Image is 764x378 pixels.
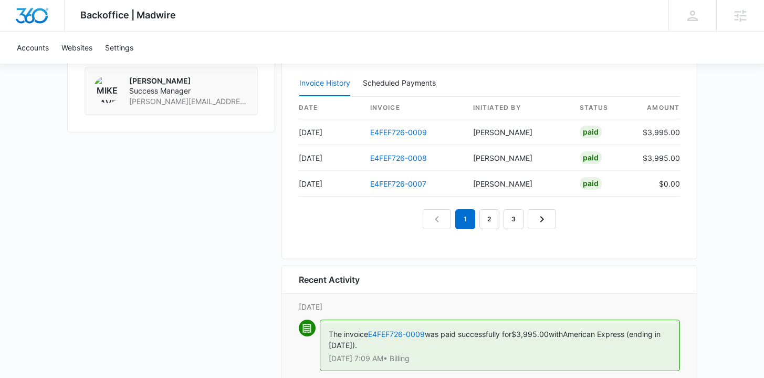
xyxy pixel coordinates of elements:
td: [DATE] [299,145,362,171]
button: Invoice History [299,71,350,96]
a: E4FEF726-0009 [370,128,427,137]
th: amount [634,97,680,119]
td: [PERSON_NAME] [465,119,571,145]
td: [PERSON_NAME] [465,145,571,171]
span: $3,995.00 [511,330,549,339]
h6: Recent Activity [299,273,360,286]
p: [PERSON_NAME] [129,76,249,86]
div: Paid [580,177,602,190]
span: The invoice [329,330,368,339]
em: 1 [455,209,475,229]
a: Websites [55,32,99,64]
th: Initiated By [465,97,571,119]
a: Page 2 [479,209,499,229]
div: Scheduled Payments [363,79,440,87]
span: with [549,330,563,339]
p: [DATE] [299,301,680,312]
a: Next Page [528,209,556,229]
a: E4FEF726-0007 [370,179,426,188]
span: Success Manager [129,86,249,96]
td: $3,995.00 [634,145,680,171]
p: [DATE] 7:09 AM • Billing [329,355,671,362]
th: status [571,97,634,119]
span: [PERSON_NAME][EMAIL_ADDRESS][PERSON_NAME][DOMAIN_NAME] [129,96,249,107]
a: Page 3 [504,209,524,229]
th: date [299,97,362,119]
a: E4FEF726-0009 [368,330,425,339]
td: [PERSON_NAME] [465,171,571,197]
a: Accounts [11,32,55,64]
span: was paid successfully for [425,330,511,339]
a: Settings [99,32,140,64]
td: [DATE] [299,171,362,197]
td: [DATE] [299,119,362,145]
div: Paid [580,151,602,164]
span: Backoffice | Madwire [80,9,176,21]
nav: Pagination [423,209,556,229]
th: invoice [362,97,465,119]
div: Paid [580,126,602,138]
img: Mike Davin [93,76,121,103]
td: $3,995.00 [634,119,680,145]
td: $0.00 [634,171,680,197]
a: E4FEF726-0008 [370,154,427,162]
